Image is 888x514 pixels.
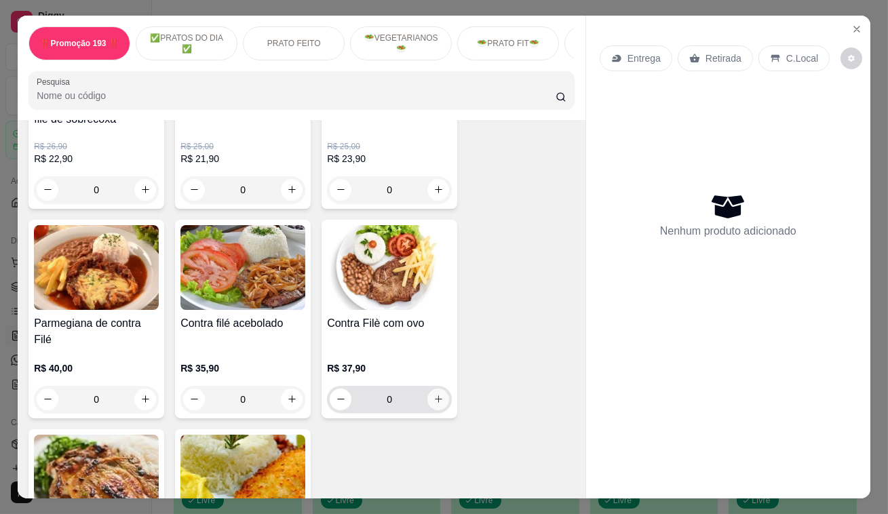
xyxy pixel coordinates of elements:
[41,38,119,49] p: ‼️Promoção 193 ‼️
[180,141,305,152] p: R$ 25,00
[427,179,449,201] button: increase-product-quantity
[477,38,539,49] p: 🥗PRATO FIT🥗
[786,52,818,65] p: C.Local
[183,389,205,410] button: decrease-product-quantity
[281,389,303,410] button: increase-product-quantity
[330,389,351,410] button: decrease-product-quantity
[134,179,156,201] button: increase-product-quantity
[34,225,159,310] img: product-image
[427,389,449,410] button: increase-product-quantity
[183,179,205,201] button: decrease-product-quantity
[327,225,452,310] img: product-image
[180,361,305,375] p: R$ 35,90
[846,18,868,40] button: Close
[34,152,159,165] p: R$ 22,90
[362,33,440,54] p: 🥗VEGETARIANOS🥗
[34,141,159,152] p: R$ 26,90
[327,152,452,165] p: R$ 23,90
[37,76,75,87] label: Pesquisa
[180,225,305,310] img: product-image
[281,179,303,201] button: increase-product-quantity
[327,315,452,332] h4: Contra Filè com ovo
[660,223,796,239] p: Nenhum produto adicionado
[706,52,741,65] p: Retirada
[330,179,351,201] button: decrease-product-quantity
[147,33,226,54] p: ✅PRATOS DO DIA ✅
[34,361,159,375] p: R$ 40,00
[37,389,58,410] button: decrease-product-quantity
[37,179,58,201] button: decrease-product-quantity
[628,52,661,65] p: Entrega
[327,361,452,375] p: R$ 37,90
[267,38,321,49] p: PRATO FEITO
[180,315,305,332] h4: Contra filé acebolado
[34,315,159,348] h4: Parmegiana de contra Filé
[841,47,862,69] button: decrease-product-quantity
[37,89,556,102] input: Pesquisa
[327,141,452,152] p: R$ 25,00
[134,389,156,410] button: increase-product-quantity
[180,152,305,165] p: R$ 21,90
